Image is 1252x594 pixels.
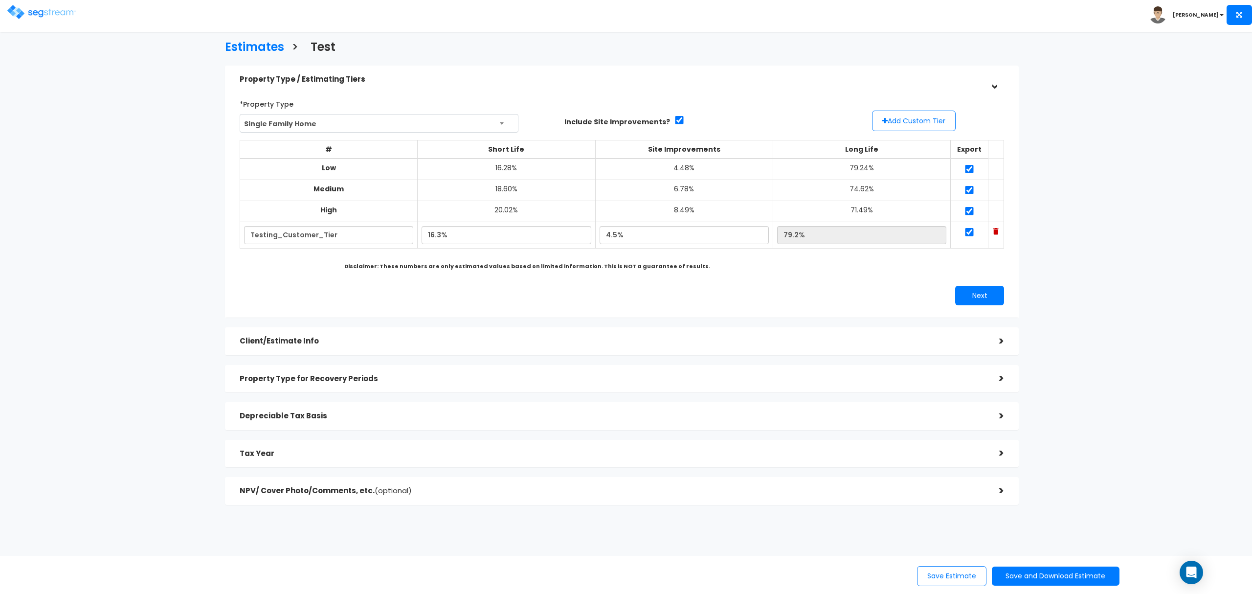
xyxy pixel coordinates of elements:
[240,450,984,458] h5: Tax Year
[595,140,773,159] th: Site Improvements
[240,96,293,109] label: *Property Type
[595,180,773,201] td: 6.78%
[992,567,1119,586] button: Save and Download Estimate
[303,31,335,61] a: Test
[773,159,950,180] td: 79.24%
[986,69,1002,89] div: >
[595,159,773,180] td: 4.48%
[240,75,984,84] h5: Property Type / Estimating Tiers
[984,446,1004,461] div: >
[773,140,950,159] th: Long Life
[418,180,595,201] td: 18.60%
[7,5,76,19] img: logo.png
[218,31,284,61] a: Estimates
[951,140,988,159] th: Export
[240,114,518,133] span: Single Family Home
[240,487,984,495] h5: NPV/ Cover Photo/Comments, etc.
[984,334,1004,349] div: >
[1149,6,1166,23] img: avatar.png
[1180,561,1203,584] div: Open Intercom Messenger
[418,201,595,222] td: 20.02%
[322,163,336,173] b: Low
[418,140,595,159] th: Short Life
[240,412,984,420] h5: Depreciable Tax Basis
[291,41,298,56] h3: >
[240,114,518,133] span: Single Family Home
[564,117,670,127] label: Include Site Improvements?
[320,205,337,215] b: High
[984,483,1004,499] div: >
[311,41,335,56] h3: Test
[418,159,595,180] td: 16.28%
[872,111,956,131] button: Add Custom Tier
[375,485,412,496] span: (optional)
[773,201,950,222] td: 71.49%
[225,41,284,56] h3: Estimates
[955,286,1004,305] button: Next
[984,409,1004,424] div: >
[595,201,773,222] td: 8.49%
[313,184,344,194] b: Medium
[240,375,984,383] h5: Property Type for Recovery Periods
[984,371,1004,386] div: >
[917,566,986,586] button: Save Estimate
[993,228,999,235] img: Trash Icon
[344,262,710,270] b: Disclaimer: These numbers are only estimated values based on limited information. This is NOT a g...
[773,180,950,201] td: 74.62%
[1173,11,1219,19] b: [PERSON_NAME]
[240,337,984,345] h5: Client/Estimate Info
[240,140,418,159] th: #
